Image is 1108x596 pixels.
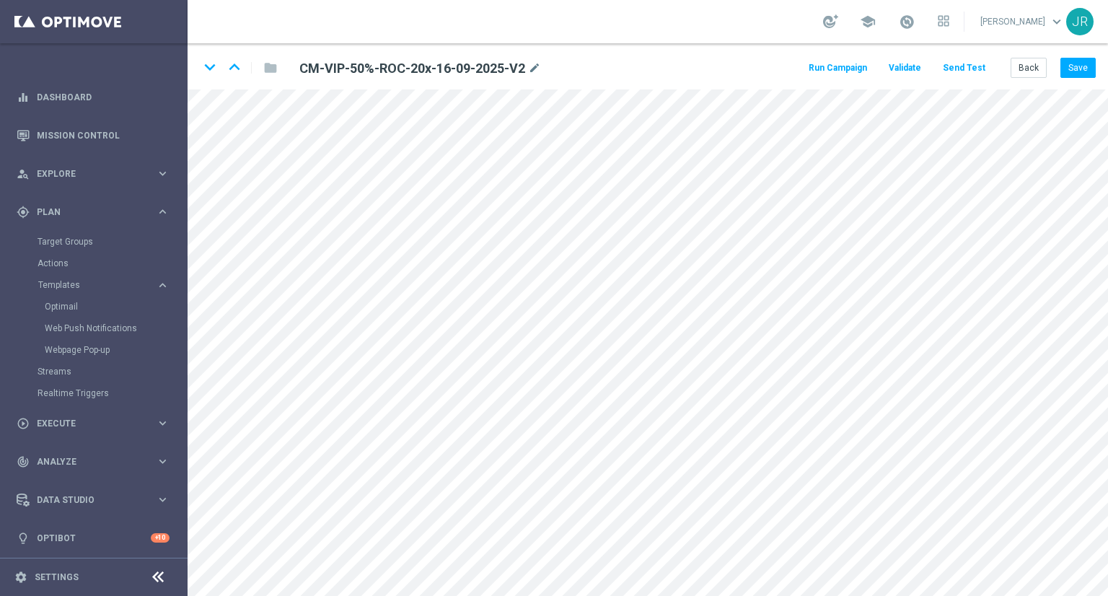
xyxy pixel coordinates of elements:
a: Realtime Triggers [38,387,150,399]
span: keyboard_arrow_down [1049,14,1065,30]
div: JR [1066,8,1094,35]
div: Optimail [45,296,186,317]
i: keyboard_arrow_right [156,455,170,468]
a: Optimail [45,301,150,312]
i: equalizer [17,91,30,104]
div: Webpage Pop-up [45,339,186,361]
a: Settings [35,573,79,582]
a: Target Groups [38,236,150,247]
button: Data Studio keyboard_arrow_right [16,494,170,506]
button: person_search Explore keyboard_arrow_right [16,168,170,180]
a: Streams [38,366,150,377]
i: keyboard_arrow_right [156,279,170,292]
i: person_search [17,167,30,180]
div: Execute [17,417,156,430]
div: Analyze [17,455,156,468]
i: settings [14,571,27,584]
i: play_circle_outline [17,417,30,430]
div: Web Push Notifications [45,317,186,339]
a: Webpage Pop-up [45,344,150,356]
span: Execute [37,419,156,428]
i: keyboard_arrow_down [199,56,221,78]
button: Run Campaign [806,58,869,78]
div: Optibot [17,519,170,557]
div: Mission Control [17,116,170,154]
button: lightbulb Optibot +10 [16,533,170,544]
a: Mission Control [37,116,170,154]
button: Send Test [941,58,988,78]
div: Actions [38,253,186,274]
div: Templates [38,274,186,361]
i: lightbulb [17,532,30,545]
i: keyboard_arrow_right [156,167,170,180]
a: [PERSON_NAME]keyboard_arrow_down [979,11,1066,32]
button: Mission Control [16,130,170,141]
button: equalizer Dashboard [16,92,170,103]
div: Templates [38,281,156,289]
button: Save [1060,58,1096,78]
div: Dashboard [17,78,170,116]
div: +10 [151,533,170,543]
a: Optibot [37,519,151,557]
button: gps_fixed Plan keyboard_arrow_right [16,206,170,218]
h2: CM-VIP-50%-ROC-20x-16-09-2025-V2 [299,60,525,77]
span: Data Studio [37,496,156,504]
i: keyboard_arrow_right [156,493,170,507]
i: track_changes [17,455,30,468]
div: Explore [17,167,156,180]
button: Templates keyboard_arrow_right [38,279,170,291]
span: Plan [37,208,156,216]
span: Templates [38,281,141,289]
span: Analyze [37,457,156,466]
i: keyboard_arrow_right [156,205,170,219]
a: Web Push Notifications [45,323,150,334]
span: Explore [37,170,156,178]
i: keyboard_arrow_up [224,56,245,78]
div: Plan [17,206,156,219]
i: mode_edit [528,60,541,77]
span: Validate [889,63,921,73]
button: Back [1011,58,1047,78]
button: track_changes Analyze keyboard_arrow_right [16,456,170,468]
a: Actions [38,258,150,269]
button: Validate [887,58,923,78]
button: play_circle_outline Execute keyboard_arrow_right [16,418,170,429]
i: keyboard_arrow_right [156,416,170,430]
div: Streams [38,361,186,382]
a: Dashboard [37,78,170,116]
div: Data Studio [17,494,156,507]
div: Target Groups [38,231,186,253]
div: Realtime Triggers [38,382,186,404]
i: gps_fixed [17,206,30,219]
span: school [860,14,876,30]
